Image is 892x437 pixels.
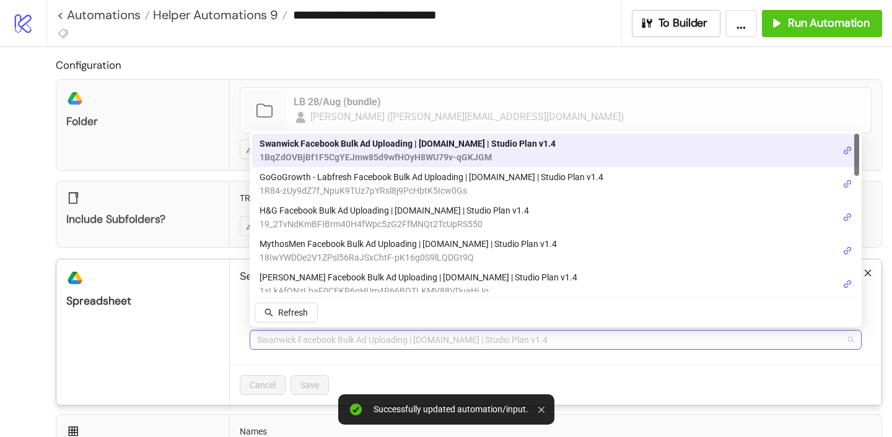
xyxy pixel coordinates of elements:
div: MythosMen Facebook Bulk Ad Uploading | Kitchn.io | Studio Plan v1.4 [252,234,859,267]
a: link [843,210,852,224]
span: search [265,308,273,317]
span: 1BqZdOVBjBf1F5CgYEJmw85d9wfHOyH8WU79v-qGKJGM [260,150,556,164]
a: link [843,177,852,191]
span: Swanwick Facebook Bulk Ad Uploading | [DOMAIN_NAME] | Studio Plan v1.4 [260,137,556,150]
span: link [843,213,852,222]
button: Run Automation [762,10,882,37]
span: link [843,146,852,155]
span: Swanwick Facebook Bulk Ad Uploading | Kitchn.io | Studio Plan v1.4 [257,331,854,349]
div: Swanwick Facebook Bulk Ad Uploading | Kitchn.io | Studio Plan v1.4 [252,134,859,167]
a: Helper Automations 9 [150,9,287,21]
button: To Builder [632,10,721,37]
button: ... [725,10,757,37]
span: 18IwYWDDe2V1ZPsl56RaJSxChtF-pK16g0S9lLQDGt9Q [260,251,557,264]
span: MythosMen Facebook Bulk Ad Uploading | [DOMAIN_NAME] | Studio Plan v1.4 [260,237,557,251]
button: Save [291,375,329,395]
a: link [843,244,852,257]
span: 1sLkAfQNzLbaF0CEKP6qHUm4P66BOTLKMV88VDuaHjJo [260,284,577,298]
span: To Builder [658,16,708,30]
span: Helper Automations 9 [150,7,278,23]
div: GoGoGrowth - Labfresh Facebook Bulk Ad Uploading | Kitchn.io | Studio Plan v1.4 [252,167,859,201]
span: GoGoGrowth - Labfresh Facebook Bulk Ad Uploading | [DOMAIN_NAME] | Studio Plan v1.4 [260,170,603,184]
button: Refresh [255,303,318,322]
span: 1R84-zUy9dZ7f_NpuK9TUz7pYRsl8j9PcHbtK5Icw0Gs [260,184,603,197]
span: link [843,246,852,255]
a: link [843,144,852,157]
span: H&G Facebook Bulk Ad Uploading | [DOMAIN_NAME] | Studio Plan v1.4 [260,204,529,217]
a: < Automations [57,9,150,21]
div: Spreadsheet [66,294,219,308]
span: close [864,269,872,277]
a: link [843,277,852,291]
span: Run Automation [788,16,870,30]
button: Cancel [240,375,286,395]
span: [PERSON_NAME] Facebook Bulk Ad Uploading | [DOMAIN_NAME] | Studio Plan v1.4 [260,270,577,284]
span: 19_2TvNdKmBFIBrm40H4fWpc5zG2FfMNQt2TcUpRS550 [260,217,529,231]
span: Refresh [278,308,308,318]
span: link [843,180,852,188]
div: H&G Facebook Bulk Ad Uploading | Kitchn.io | Studio Plan v1.4 [252,201,859,234]
div: FELLOS HL Facebook Bulk Ad Uploading | Kitchn.io | Studio Plan v1.4 [252,267,859,301]
div: Successfully updated automation/input. [374,404,528,415]
h2: Configuration [56,57,882,73]
p: Select the spreadsheet to which you would like to export the files' names and links. [240,269,872,284]
span: link [843,280,852,288]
